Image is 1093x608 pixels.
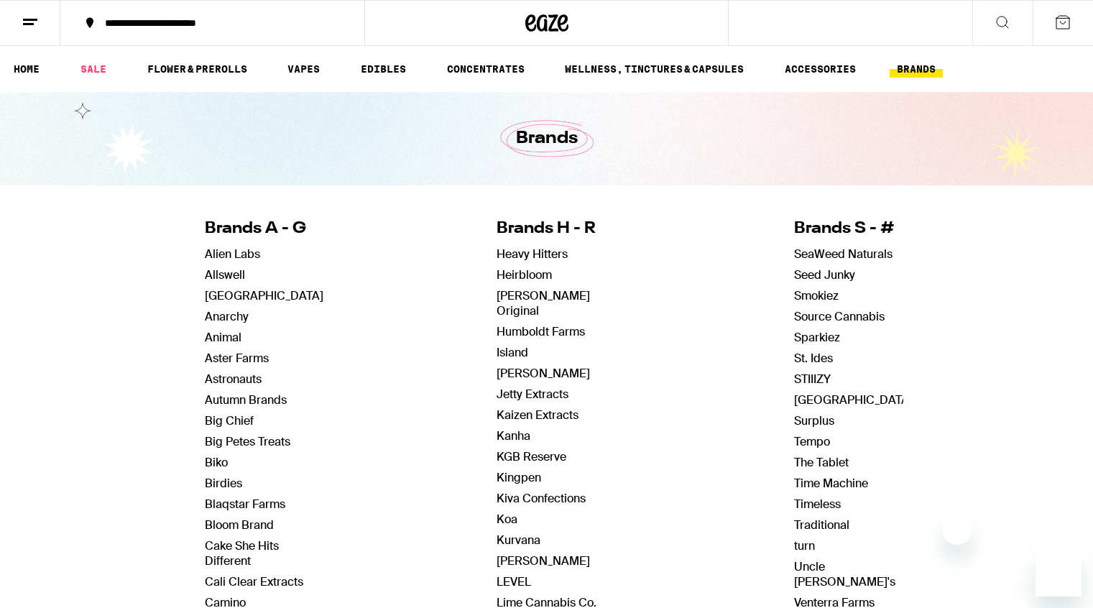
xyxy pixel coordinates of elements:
[205,476,242,491] a: Birdies
[497,491,586,506] a: Kiva Confections
[794,372,831,387] a: STIIIZY
[497,533,540,548] a: Kurvana
[205,372,262,387] a: Astronauts
[497,288,590,318] a: [PERSON_NAME] Original
[794,309,885,324] a: Source Cannabis
[794,538,815,553] a: turn
[205,267,245,282] a: Allswell
[794,517,849,533] a: Traditional
[205,517,274,533] a: Bloom Brand
[558,60,751,78] a: WELLNESS, TINCTURES & CAPSULES
[205,351,269,366] a: Aster Farms
[354,60,413,78] a: EDIBLES
[205,434,290,449] a: Big Petes Treats
[205,413,254,428] a: Big Chief
[497,267,552,282] a: Heirbloom
[205,538,279,568] a: Cake She Hits Different
[497,345,528,360] a: Island
[794,434,830,449] a: Tempo
[794,218,913,240] h4: Brands S - #
[516,126,578,151] h1: Brands
[943,516,972,545] iframe: Close message
[794,476,868,491] a: Time Machine
[497,512,517,527] a: Koa
[205,247,260,262] a: Alien Labs
[205,574,303,589] a: Cali Clear Extracts
[73,60,114,78] a: SALE
[794,288,839,303] a: Smokiez
[497,218,621,240] h4: Brands H - R
[497,407,578,423] a: Kaizen Extracts
[497,387,568,402] a: Jetty Extracts
[890,60,943,78] a: BRANDS
[778,60,863,78] a: ACCESSORIES
[794,559,895,589] a: Uncle [PERSON_NAME]'s
[440,60,532,78] a: CONCENTRATES
[497,247,568,262] a: Heavy Hitters
[497,324,585,339] a: Humboldt Farms
[205,218,323,240] h4: Brands A - G
[205,497,285,512] a: Blaqstar Farms
[1036,551,1082,597] iframe: Button to launch messaging window
[794,247,893,262] a: SeaWeed Naturals
[794,392,913,407] a: [GEOGRAPHIC_DATA]
[205,392,287,407] a: Autumn Brands
[497,366,590,381] a: [PERSON_NAME]
[497,470,541,485] a: Kingpen
[497,428,530,443] a: Kanha
[794,330,840,345] a: Sparkiez
[205,455,228,470] a: Biko
[497,449,566,464] a: KGB Reserve
[497,553,590,568] a: [PERSON_NAME]
[205,330,241,345] a: Animal
[205,309,249,324] a: Anarchy
[497,574,531,589] a: LEVEL
[794,351,833,366] a: St. Ides
[794,267,855,282] a: Seed Junky
[140,60,254,78] a: FLOWER & PREROLLS
[6,60,47,78] a: HOME
[794,455,849,470] a: The Tablet
[794,497,841,512] a: Timeless
[794,413,834,428] a: Surplus
[280,60,327,78] a: VAPES
[205,288,323,303] a: [GEOGRAPHIC_DATA]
